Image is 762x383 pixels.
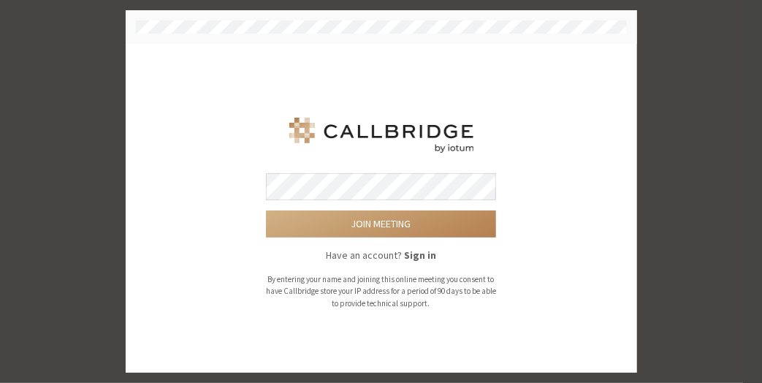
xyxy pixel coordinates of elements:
button: Join meeting [266,211,496,238]
p: By entering your name and joining this online meeting you consent to have Callbridge store your I... [266,273,496,310]
strong: Sign in [404,249,436,262]
button: Sign in [404,248,436,263]
img: Iotum [286,118,476,153]
p: Have an account? [266,248,496,263]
